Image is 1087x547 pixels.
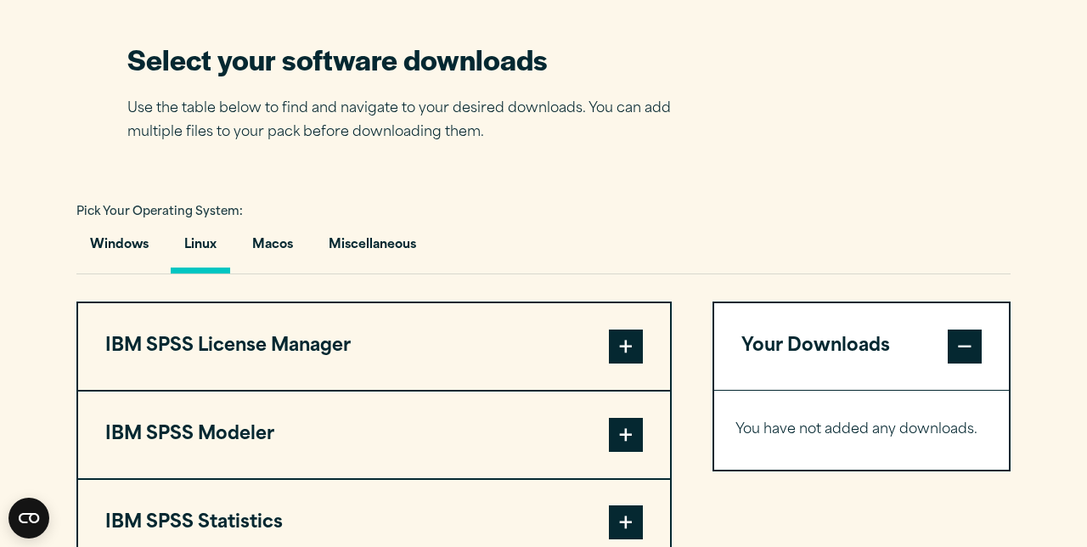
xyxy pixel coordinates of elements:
button: IBM SPSS Modeler [78,392,670,478]
button: Your Downloads [714,303,1009,390]
div: Your Downloads [714,390,1009,470]
span: Pick Your Operating System: [76,206,243,217]
p: You have not added any downloads. [735,418,988,443]
button: Linux [171,225,230,273]
button: Macos [239,225,307,273]
h2: Select your software downloads [127,40,696,78]
button: Miscellaneous [315,225,430,273]
button: IBM SPSS License Manager [78,303,670,390]
button: Windows [76,225,162,273]
button: Open CMP widget [8,498,49,539]
p: Use the table below to find and navigate to your desired downloads. You can add multiple files to... [127,97,696,146]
